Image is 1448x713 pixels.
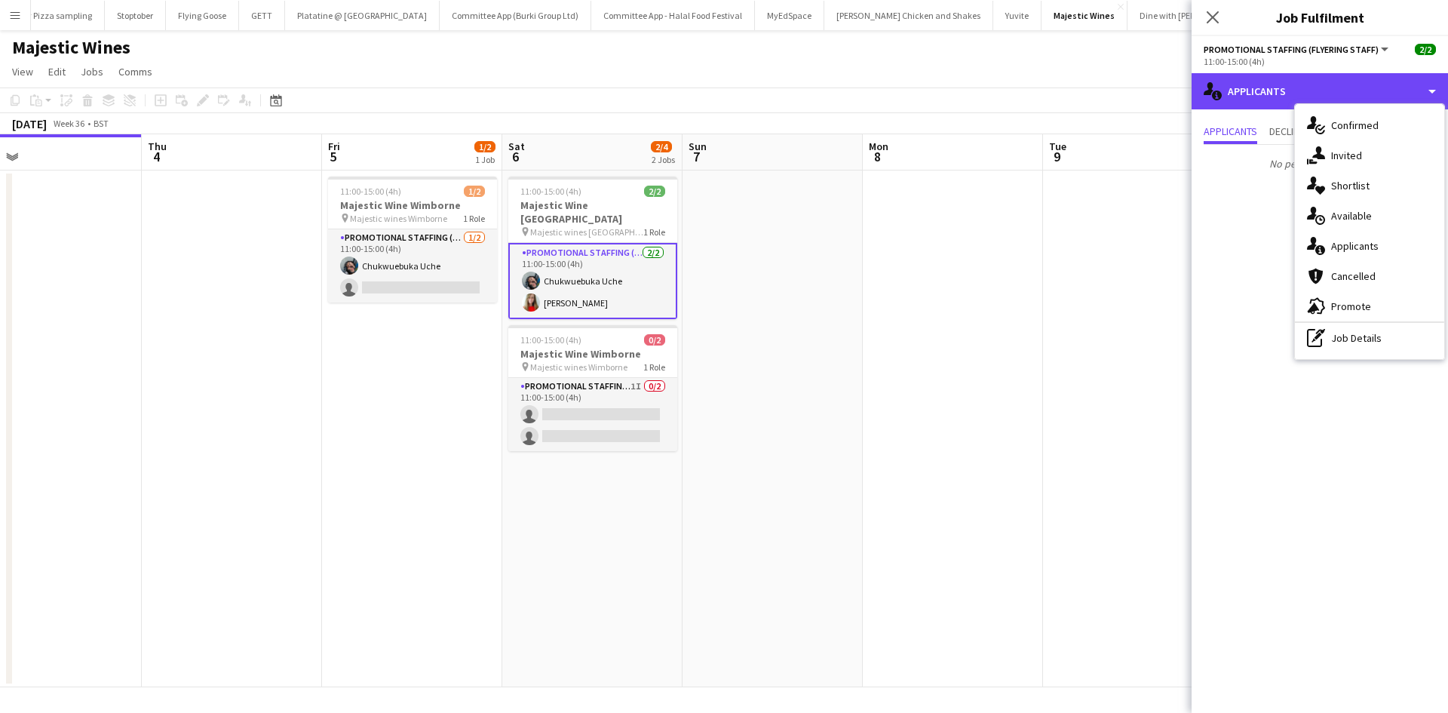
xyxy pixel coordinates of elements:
button: Stoptober [105,1,166,30]
button: Platatine @ [GEOGRAPHIC_DATA] [285,1,440,30]
span: Promotional Staffing (Flyering Staff) [1204,44,1379,55]
h1: Majestic Wines [12,36,130,59]
span: Available [1331,209,1372,223]
h3: Majestic Wine Wimborne [508,347,677,361]
button: Promotional Staffing (Flyering Staff) [1204,44,1391,55]
span: Mon [869,140,888,153]
button: Committee App - Halal Food Festival [591,1,755,30]
span: Fri [328,140,340,153]
span: 1/2 [464,186,485,197]
button: MyEdSpace [755,1,824,30]
app-card-role: Promotional Staffing (Flyering Staff)1/211:00-15:00 (4h)Chukwuebuka Uche [328,229,497,303]
button: Majestic Wines [1042,1,1127,30]
span: 2/2 [644,186,665,197]
span: 1/2 [474,141,495,152]
div: Applicants [1192,73,1448,109]
span: 7 [686,148,707,165]
span: View [12,65,33,78]
app-card-role: Promotional Staffing (Flyering Staff)2/211:00-15:00 (4h)Chukwuebuka Uche[PERSON_NAME] [508,243,677,319]
a: Edit [42,62,72,81]
app-job-card: 11:00-15:00 (4h)1/2Majestic Wine Wimborne Majestic wines Wimborne1 RolePromotional Staffing (Flye... [328,177,497,303]
span: Jobs [81,65,103,78]
div: 2 Jobs [652,154,675,165]
span: Promote [1331,300,1371,313]
button: Yuvite [993,1,1042,30]
h3: Majestic Wine [GEOGRAPHIC_DATA] [508,198,677,226]
div: BST [94,118,109,129]
span: 11:00-15:00 (4h) [520,334,581,346]
span: Majestic wines [GEOGRAPHIC_DATA] [530,226,643,238]
div: 1 Job [475,154,495,165]
span: 6 [506,148,525,165]
span: Sat [508,140,525,153]
p: No pending applicants [1192,151,1448,177]
span: 1 Role [643,226,665,238]
span: 5 [326,148,340,165]
span: Invited [1331,149,1362,162]
span: Edit [48,65,66,78]
app-card-role: Promotional Staffing (Flyering Staff)1I0/211:00-15:00 (4h) [508,378,677,451]
span: Majestic wines Wimborne [350,213,447,224]
div: [DATE] [12,116,47,131]
span: Tue [1049,140,1066,153]
span: Cancelled [1331,269,1376,283]
a: Comms [112,62,158,81]
span: 1 Role [463,213,485,224]
h3: Majestic Wine Wimborne [328,198,497,212]
button: [PERSON_NAME] Chicken and Shakes [824,1,993,30]
button: Flying Goose [166,1,239,30]
span: Week 36 [50,118,87,129]
span: Applicants [1204,126,1257,137]
span: Comms [118,65,152,78]
span: 1 Role [643,361,665,373]
app-job-card: 11:00-15:00 (4h)0/2Majestic Wine Wimborne Majestic wines Wimborne1 RolePromotional Staffing (Flye... [508,325,677,451]
span: 2/2 [1415,44,1436,55]
span: 2/4 [651,141,672,152]
button: GETT [239,1,285,30]
span: Sun [689,140,707,153]
a: View [6,62,39,81]
div: Job Details [1295,323,1444,353]
span: 11:00-15:00 (4h) [520,186,581,197]
button: Dine with [PERSON_NAME] [1127,1,1255,30]
span: Declined [1269,126,1311,137]
span: 0/2 [644,334,665,346]
span: Majestic wines Wimborne [530,361,627,373]
h3: Job Fulfilment [1192,8,1448,27]
span: 8 [867,148,888,165]
span: 9 [1047,148,1066,165]
span: Applicants [1331,239,1379,253]
span: Shortlist [1331,179,1370,192]
span: Confirmed [1331,118,1379,132]
span: Thu [148,140,167,153]
div: 11:00-15:00 (4h) [1204,56,1436,67]
span: 4 [146,148,167,165]
app-job-card: 11:00-15:00 (4h)2/2Majestic Wine [GEOGRAPHIC_DATA] Majestic wines [GEOGRAPHIC_DATA]1 RolePromotio... [508,177,677,319]
button: Committee App (Burki Group Ltd) [440,1,591,30]
a: Jobs [75,62,109,81]
span: 11:00-15:00 (4h) [340,186,401,197]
